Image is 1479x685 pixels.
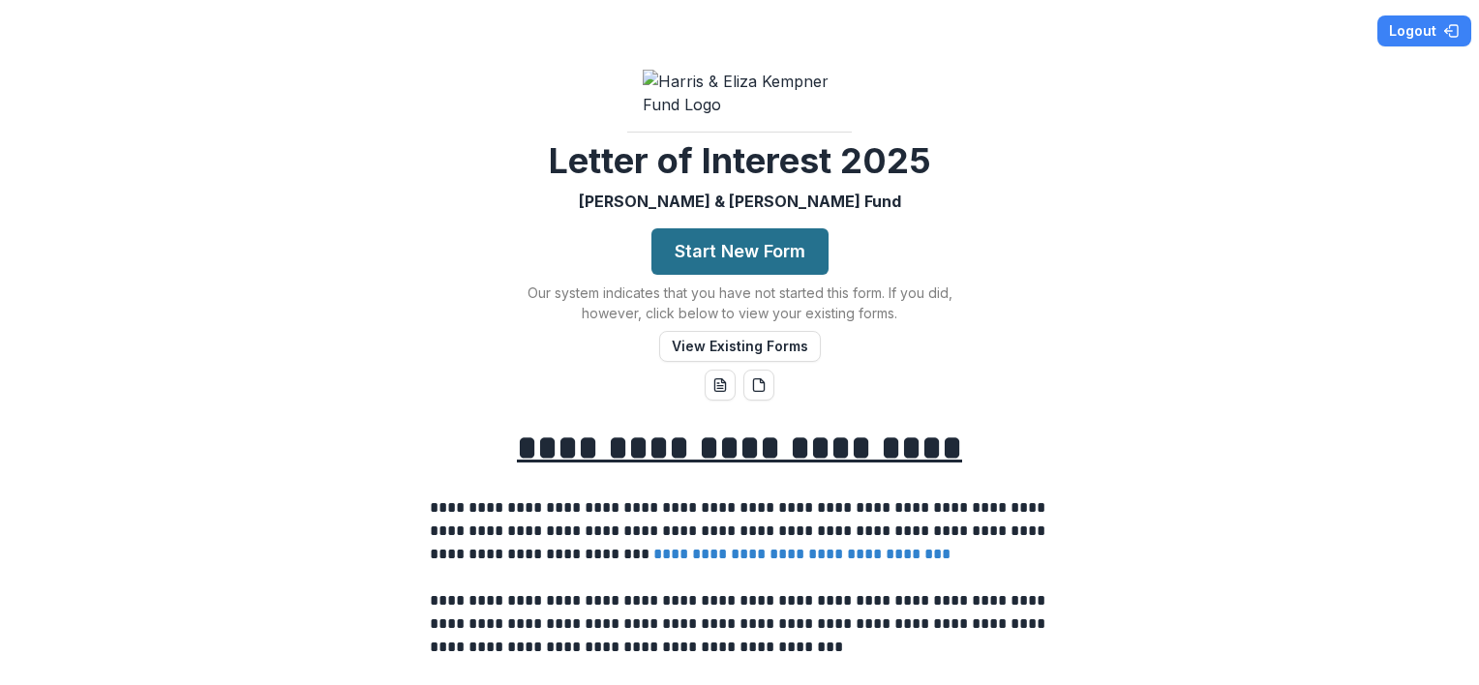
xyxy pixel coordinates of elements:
button: Start New Form [651,228,829,275]
button: word-download [705,370,736,401]
button: Logout [1377,15,1471,46]
button: View Existing Forms [659,331,821,362]
button: pdf-download [743,370,774,401]
img: Harris & Eliza Kempner Fund Logo [643,70,836,116]
h2: Letter of Interest 2025 [549,140,931,182]
p: Our system indicates that you have not started this form. If you did, however, click below to vie... [498,283,981,323]
p: [PERSON_NAME] & [PERSON_NAME] Fund [579,190,901,213]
